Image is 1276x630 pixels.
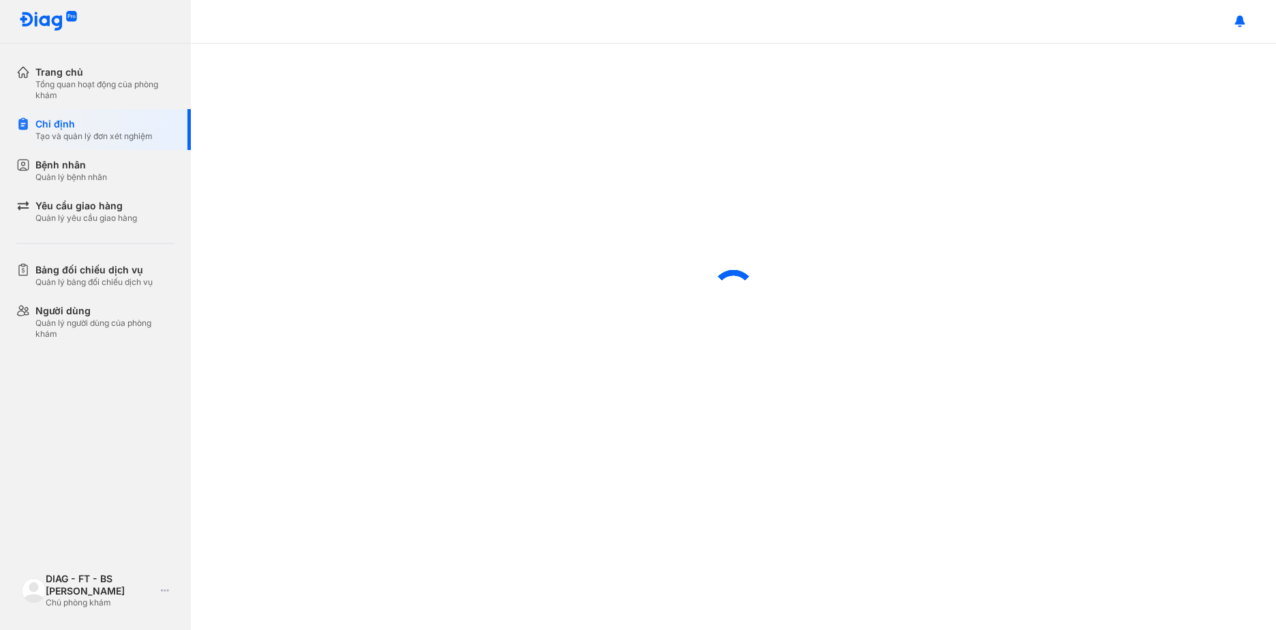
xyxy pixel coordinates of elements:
div: Tạo và quản lý đơn xét nghiệm [35,131,153,142]
div: Bảng đối chiếu dịch vụ [35,263,153,277]
img: logo [19,11,78,32]
div: Quản lý bệnh nhân [35,172,107,183]
div: DIAG - FT - BS [PERSON_NAME] [46,573,155,597]
div: Yêu cầu giao hàng [35,199,137,213]
div: Trang chủ [35,65,174,79]
div: Quản lý người dùng của phòng khám [35,318,174,340]
img: logo [22,578,46,602]
div: Người dùng [35,304,174,318]
div: Quản lý bảng đối chiếu dịch vụ [35,277,153,288]
div: Bệnh nhân [35,158,107,172]
div: Tổng quan hoạt động của phòng khám [35,79,174,101]
div: Chủ phòng khám [46,597,155,608]
div: Chỉ định [35,117,153,131]
div: Quản lý yêu cầu giao hàng [35,213,137,224]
